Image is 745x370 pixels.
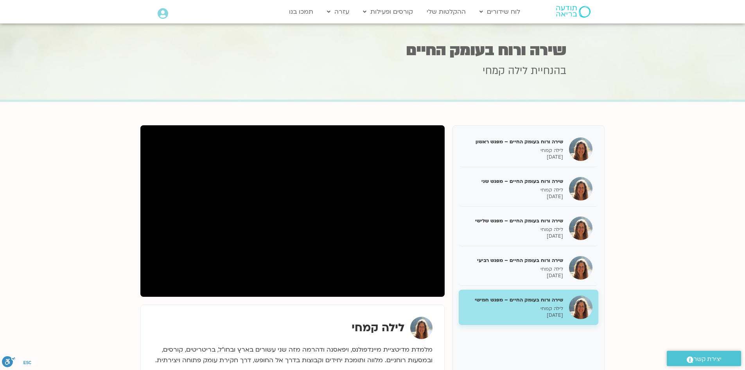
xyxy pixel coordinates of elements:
p: [DATE] [465,273,563,279]
a: ההקלטות שלי [423,4,470,19]
p: [DATE] [465,233,563,240]
img: שירה ורוח בעומק החיים – מפגש חמישי [569,296,592,319]
span: יצירת קשר [693,354,722,365]
img: שירה ורוח בעומק החיים – מפגש ראשון [569,137,592,161]
img: לילה קמחי [410,317,433,339]
h5: שירה ורוח בעומק החיים – מפגש ראשון [465,138,563,145]
h5: שירה ורוח בעומק החיים – מפגש חמישי [465,296,563,303]
p: [DATE] [465,154,563,161]
img: תודעה בריאה [556,6,591,18]
span: בהנחיית [531,64,566,78]
img: שירה ורוח בעומק החיים – מפגש שלישי [569,217,592,240]
p: [DATE] [465,312,563,319]
h1: שירה ורוח בעומק החיים [179,43,566,58]
p: לילה קמחי [465,187,563,193]
h5: שירה ורוח בעומק החיים – מפגש רביעי [465,257,563,264]
img: שירה ורוח בעומק החיים – מפגש שני [569,177,592,200]
h5: שירה ורוח בעומק החיים – מפגש שלישי [465,217,563,224]
a: קורסים ופעילות [359,4,417,19]
a: לוח שידורים [476,4,524,19]
p: לילה קמחי [465,226,563,233]
a: תמכו בנו [285,4,317,19]
p: [DATE] [465,193,563,200]
p: לילה קמחי [465,305,563,312]
p: לילה קמחי [465,266,563,273]
img: שירה ורוח בעומק החיים – מפגש רביעי [569,256,592,280]
h5: שירה ורוח בעומק החיים – מפגש שני [465,178,563,185]
strong: לילה קמחי [352,320,404,335]
p: לילה קמחי [465,147,563,154]
a: עזרה [323,4,353,19]
p: מלמדת מדיטציית מיינדפולנס, ויפאסנה ודהרמה מזה שני עשורים בארץ ובחו״ל, בריטריטים, קורסים, ובמסעות ... [153,345,433,366]
a: יצירת קשר [667,351,741,366]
